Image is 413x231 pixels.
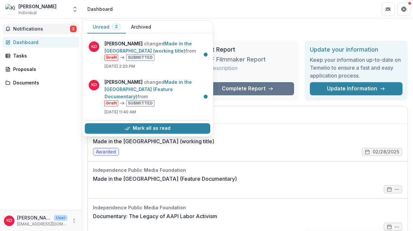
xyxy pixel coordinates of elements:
[201,64,238,72] p: No description
[310,46,402,53] h2: Update your information
[310,82,402,95] a: Update Information
[93,212,217,220] a: Documentary: The Legacy of AAPI Labor Activism
[104,40,206,61] p: changed from
[85,123,210,134] button: Mark all as read
[70,217,78,225] button: More
[93,175,237,183] a: Made in the [GEOGRAPHIC_DATA] (Feature Documentary)
[93,111,402,124] h2: Proposals
[87,21,126,34] button: Unread
[93,137,214,145] a: Made in the [GEOGRAPHIC_DATA] (working title)
[397,3,410,16] button: Get Help
[104,41,192,54] a: Made in the [GEOGRAPHIC_DATA] (working title)
[70,3,80,16] button: Open entity switcher
[104,79,206,106] p: changed from
[85,4,115,14] nav: breadcrumb
[381,3,395,16] button: Partners
[87,6,113,12] div: Dashboard
[3,77,79,88] a: Documents
[104,79,192,99] a: Made in the [GEOGRAPHIC_DATA] (Feature Documentary)
[7,219,12,223] div: Kim Dinh
[3,64,79,75] a: Proposals
[5,4,16,14] img: Kim Dinh
[54,215,67,221] p: User
[13,26,70,32] span: Notifications
[13,39,74,46] div: Dashboard
[13,52,74,59] div: Tasks
[3,37,79,48] a: Dashboard
[18,10,37,16] span: Individual
[3,50,79,61] a: Tasks
[87,24,408,35] h1: Dashboard
[13,79,74,86] div: Documents
[3,24,79,34] button: Notifications2
[201,82,294,95] a: Complete Report
[13,66,74,73] div: Proposals
[18,3,57,10] div: [PERSON_NAME]
[201,46,294,53] h2: Next Report
[115,24,118,29] span: 2
[70,26,77,32] span: 2
[310,56,402,80] h3: Keep your information up-to-date on Temelio to ensure a fast and easy application process.
[201,56,266,63] h3: IPMF Filmmaker Report
[126,21,156,34] button: Archived
[17,221,67,227] p: [EMAIL_ADDRESS][DOMAIN_NAME]
[17,214,51,221] p: [PERSON_NAME]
